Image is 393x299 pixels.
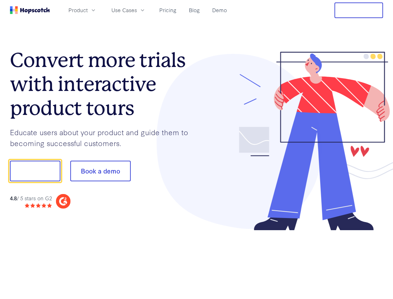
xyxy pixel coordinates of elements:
button: Use Cases [108,5,149,15]
a: Home [10,6,50,14]
a: Demo [210,5,229,15]
button: Product [65,5,100,15]
button: Book a demo [70,161,131,181]
button: Show me! [10,161,60,181]
div: / 5 stars on G2 [10,194,52,202]
span: Use Cases [111,6,137,14]
a: Blog [186,5,202,15]
p: Educate users about your product and guide them to becoming successful customers. [10,127,197,148]
span: Product [68,6,88,14]
button: Free Trial [335,2,383,18]
h1: Convert more trials with interactive product tours [10,48,197,120]
strong: 4.8 [10,194,17,202]
a: Pricing [157,5,179,15]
